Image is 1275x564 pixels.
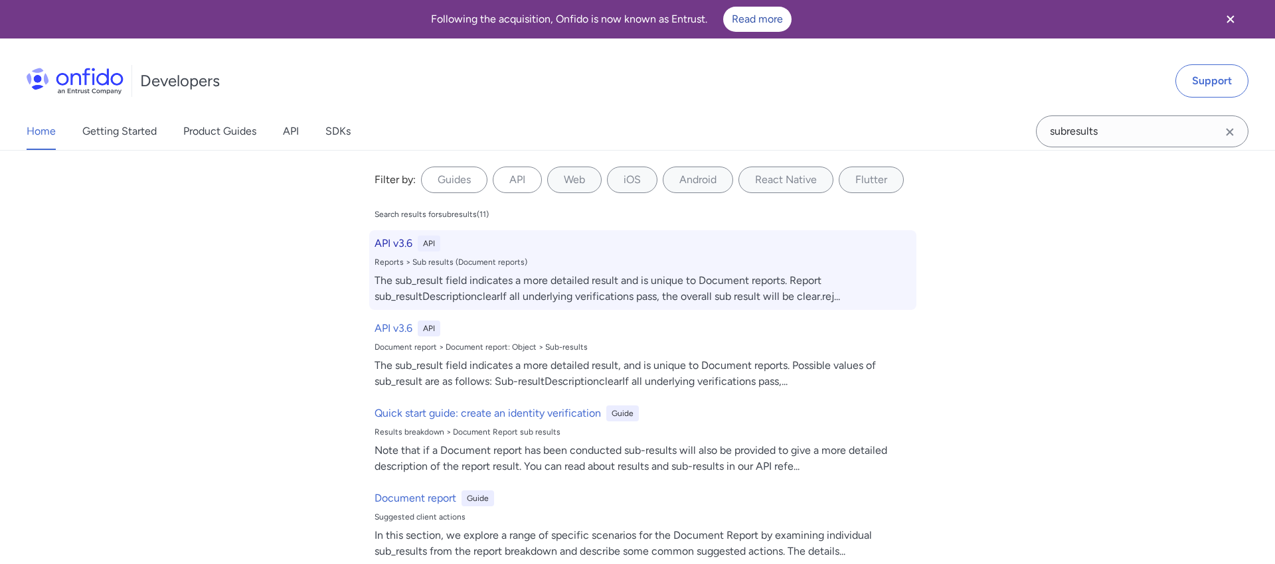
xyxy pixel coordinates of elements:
div: Guide [462,490,494,506]
div: Guide [606,405,639,421]
div: The sub_result field indicates a more detailed result and is unique to Document reports. Report s... [375,273,911,305]
label: Android [663,167,733,193]
div: Following the acquisition, Onfido is now known as Entrust. [16,7,1206,32]
a: API v3.6APIReports > Sub results (Document reports)The sub_result field indicates a more detailed... [369,230,916,310]
div: Suggested client actions [375,512,911,522]
a: Support [1175,64,1248,98]
div: The sub_result field indicates a more detailed result, and is unique to Document reports. Possibl... [375,358,911,389]
div: Results breakdown > Document Report sub results [375,427,911,437]
img: Onfido Logo [27,68,124,94]
button: Close banner [1206,3,1255,36]
label: Web [547,167,602,193]
svg: Close banner [1223,11,1238,27]
div: Reports > Sub results (Document reports) [375,257,911,267]
div: Document report > Document report: Object > Sub-results [375,342,911,352]
a: SDKs [325,113,351,150]
h6: API v3.6 [375,320,412,336]
a: Product Guides [183,113,256,150]
label: iOS [607,167,657,193]
div: API [418,320,440,336]
h6: API v3.6 [375,236,412,251]
svg: Clear search field button [1222,124,1238,140]
h6: Document report [375,490,456,506]
a: Home [27,113,56,150]
div: In this section, we explore a range of specific scenarios for the Document Report by examining in... [375,528,911,559]
h1: Developers [140,70,220,92]
label: API [493,167,542,193]
a: API v3.6APIDocument report > Document report: Object > Sub-resultsThe sub_result field indicates ... [369,315,916,395]
a: Getting Started [82,113,157,150]
div: API [418,236,440,251]
a: API [283,113,299,150]
label: Guides [421,167,487,193]
div: Search results for subresults ( 11 ) [375,209,489,220]
input: Onfido search input field [1036,115,1248,147]
div: Note that if a Document report has been conducted sub-results will also be provided to give a mor... [375,443,911,474]
label: Flutter [839,167,904,193]
a: Read more [723,7,792,32]
div: Filter by: [375,172,416,188]
label: React Native [738,167,833,193]
h6: Quick start guide: create an identity verification [375,405,601,421]
a: Quick start guide: create an identity verificationGuideResults breakdown > Document Report sub re... [369,400,916,480]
